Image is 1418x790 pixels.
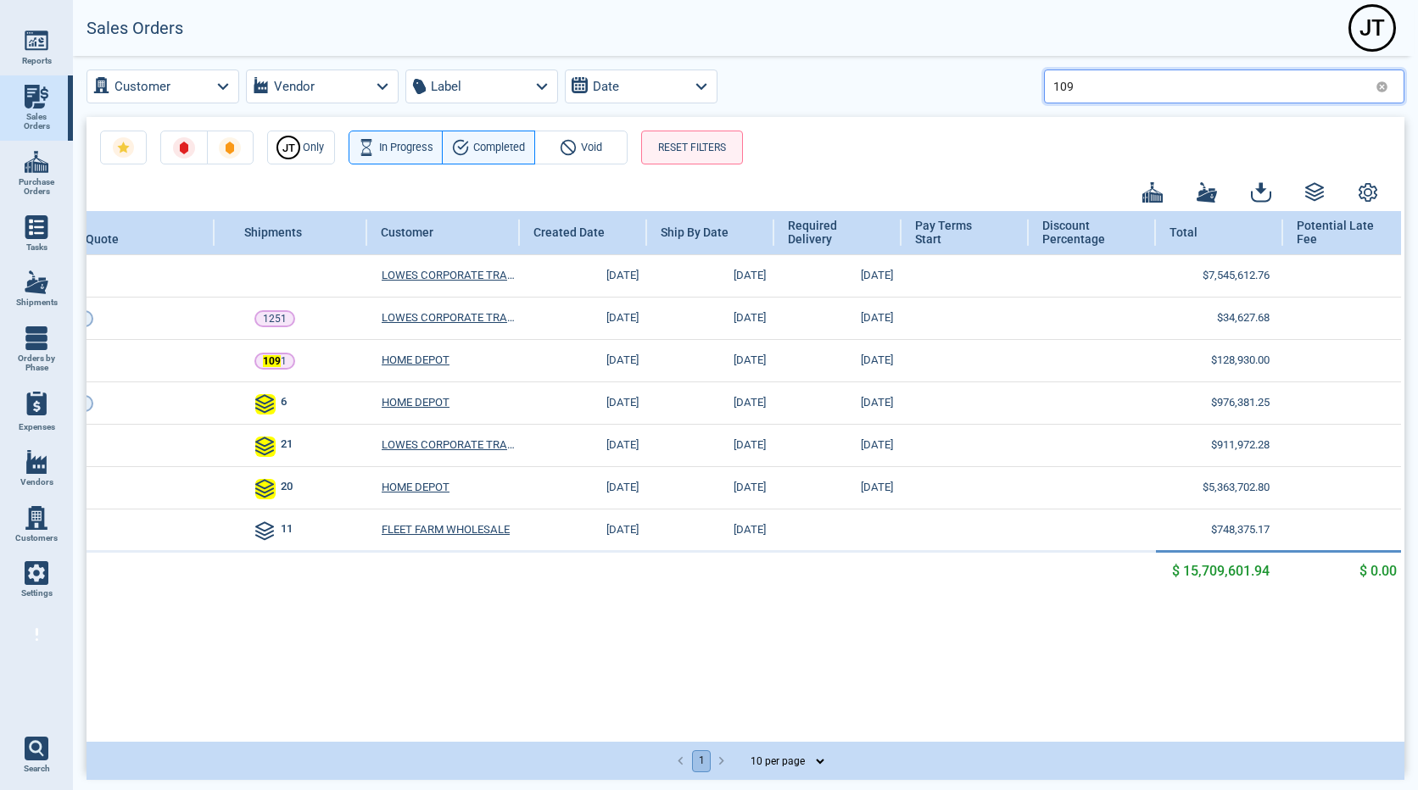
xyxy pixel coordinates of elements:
td: [DATE] [647,466,774,509]
td: [DATE] [774,254,902,297]
label: Customer [114,75,170,97]
h2: Sales Orders [87,19,183,38]
span: Void [581,138,602,157]
td: [DATE] [520,381,647,424]
img: menu_icon [25,150,48,174]
a: HOME DEPOT [382,395,449,411]
button: Vendor [246,70,399,103]
span: Only [303,138,324,157]
span: Sales Orders [14,112,59,131]
td: [DATE] [520,424,647,466]
a: HOME DEPOT [382,353,449,369]
span: 20 [281,479,293,499]
a: LOWES CORPORATE TRADE PAYABLES [382,310,516,326]
img: menu_icon [25,270,48,294]
td: [DATE] [520,297,647,339]
span: Discount Percentage [1042,219,1125,247]
a: LOWES CORPORATE TRADE PAYABLES [382,268,516,284]
img: menu_icon [25,29,48,53]
span: Shipments [16,298,58,308]
p: 1 [263,353,287,370]
td: [DATE] [647,297,774,339]
td: [DATE] [647,381,774,424]
td: [DATE] [647,424,774,466]
mark: 109 [263,355,281,367]
span: Customer [381,225,433,239]
span: Created Date [533,225,605,239]
span: Shipments [244,225,302,239]
span: Customers [15,533,58,543]
label: Label [431,75,461,97]
span: Settings [21,588,53,598]
img: menu_icon [25,326,48,350]
td: [DATE] [520,254,647,297]
button: RESET FILTERS [641,131,743,164]
span: 6 [281,394,287,414]
span: Pay Terms Start [915,219,997,247]
td: [DATE] [647,254,774,297]
span: Ship By Date [661,225,729,239]
a: FLEET FARM WHOLESALE [382,522,510,538]
span: Reports [22,56,52,66]
span: $128,930.00 [1211,353,1270,366]
img: menu_icon [25,450,48,474]
span: Expenses [19,422,55,432]
span: $976,381.25 [1211,396,1270,409]
span: $7,545,612.76 [1203,269,1270,281]
img: menu_icon [25,561,48,585]
a: 1251 [254,310,295,327]
td: [DATE] [774,297,902,339]
span: Search [24,764,50,774]
button: Completed [442,131,535,164]
td: [DATE] [520,466,647,509]
span: 11 [281,521,293,542]
button: JTOnly [267,131,335,164]
span: Orders by Phase [14,353,59,373]
td: [DATE] [774,424,902,466]
nav: pagination navigation [671,750,732,772]
button: Date [565,70,717,103]
td: [DATE] [774,339,902,381]
span: $34,627.68 [1217,311,1270,324]
a: LOWES CORPORATE TRADE PAYABLES [382,437,516,453]
button: In Progress [349,131,443,164]
td: [DATE] [520,339,647,381]
span: Potential Late Fee [1297,219,1379,247]
span: 21 [281,437,293,457]
a: HOME DEPOT [382,480,449,496]
span: In Progress [379,138,433,157]
span: Vendors [20,477,53,487]
a: 1091 [254,353,295,370]
button: page 1 [692,750,711,772]
span: $5,363,702.80 [1203,481,1270,493]
img: menu_icon [25,506,48,530]
td: [DATE] [774,466,902,509]
div: J T [278,137,299,158]
div: J T [1351,7,1393,49]
td: [DATE] [520,509,647,552]
button: Void [534,131,628,164]
span: $748,375.17 [1211,523,1270,536]
span: $ 15,709,601.94 [1172,562,1270,581]
button: Customer [87,70,239,103]
span: $911,972.28 [1211,438,1270,451]
input: Search for PO or Sales Order or shipment number, etc. [1053,74,1369,98]
span: Completed [473,138,525,157]
span: Tasks [26,242,47,253]
td: [DATE] [647,509,774,552]
p: 1251 [263,310,287,327]
span: $ 0.00 [1359,562,1397,581]
label: Vendor [274,75,315,97]
span: Purchase Orders [14,177,59,197]
span: Required Delivery [788,219,870,247]
img: menu_icon [25,85,48,108]
img: menu_icon [25,215,48,239]
td: [DATE] [774,381,902,424]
